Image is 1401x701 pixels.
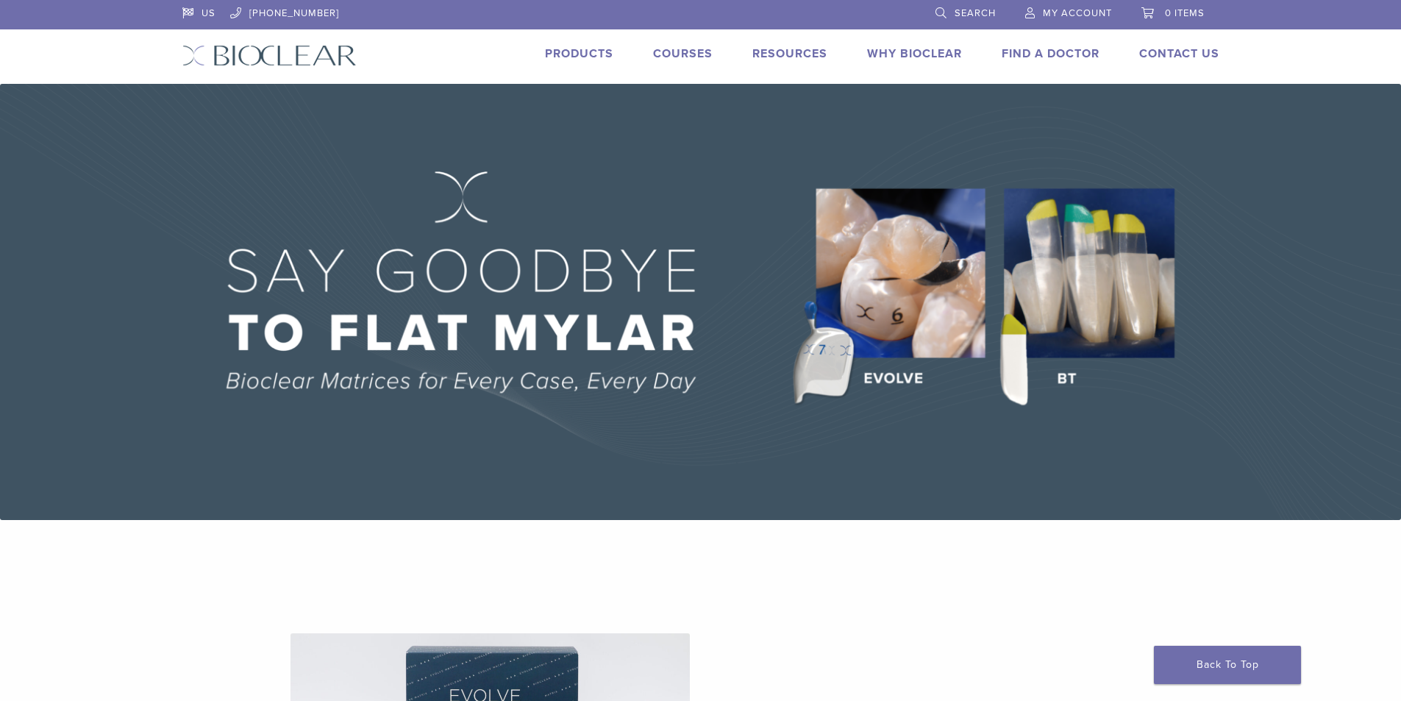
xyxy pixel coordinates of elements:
[545,46,613,61] a: Products
[653,46,713,61] a: Courses
[752,46,827,61] a: Resources
[1139,46,1219,61] a: Contact Us
[867,46,962,61] a: Why Bioclear
[955,7,996,19] span: Search
[1043,7,1112,19] span: My Account
[182,45,357,66] img: Bioclear
[1002,46,1099,61] a: Find A Doctor
[1154,646,1301,684] a: Back To Top
[1165,7,1205,19] span: 0 items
